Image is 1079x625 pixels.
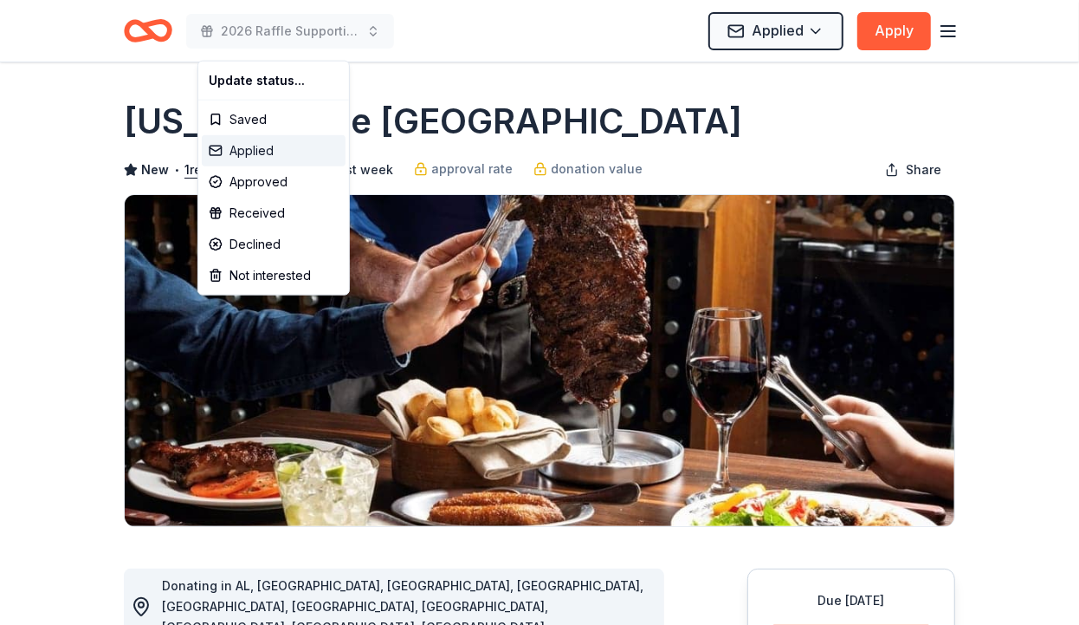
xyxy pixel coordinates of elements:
div: Update status... [202,65,346,96]
div: Applied [202,135,346,166]
div: Not interested [202,260,346,291]
div: Received [202,198,346,229]
div: Saved [202,104,346,135]
div: Declined [202,229,346,260]
div: Approved [202,166,346,198]
span: 2026 Raffle Supporting American [MEDICAL_DATA] Society's "Making Strides Against [MEDICAL_DATA]" [221,21,359,42]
